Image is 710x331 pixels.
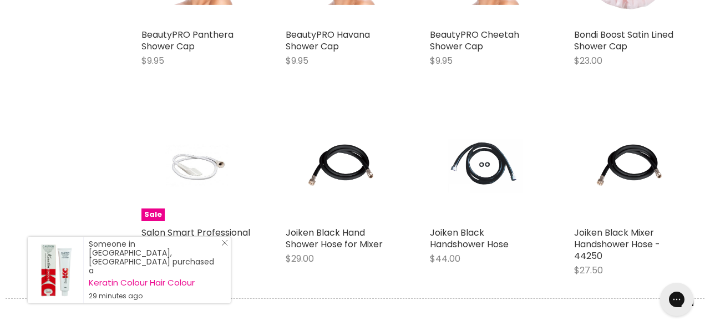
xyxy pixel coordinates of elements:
[141,226,250,251] a: Salon Smart Professional Shower Spray Hose
[286,28,370,53] a: BeautyPRO Havana Shower Cap
[574,226,660,262] a: Joiken Black Mixer Handshower Hose - 44250
[430,110,541,221] a: Joiken Black Handshower Hose
[574,54,602,67] span: $23.00
[141,208,165,221] span: Sale
[655,279,699,320] iframe: Gorgias live chat messenger
[286,252,314,265] span: $29.00
[286,110,397,221] a: Joiken Black Hand Shower Hose for Mixer
[574,28,673,53] a: Bondi Boost Satin Lined Shower Cap
[430,226,509,251] a: Joiken Black Handshower Hose
[217,240,228,251] a: Close Notification
[430,252,460,265] span: $44.00
[141,54,164,67] span: $9.95
[286,226,383,251] a: Joiken Black Hand Shower Hose for Mixer
[89,292,220,301] small: 29 minutes ago
[286,54,308,67] span: $9.95
[221,240,228,246] svg: Close Icon
[574,110,685,221] a: Joiken Black Mixer Handshower Hose - 44250
[448,110,522,221] img: Joiken Black Handshower Hose
[141,28,234,53] a: BeautyPRO Panthera Shower Cap
[28,237,83,303] a: Visit product page
[89,240,220,301] div: Someone in [GEOGRAPHIC_DATA], [GEOGRAPHIC_DATA] purchased a
[430,54,453,67] span: $9.95
[574,264,603,277] span: $27.50
[141,110,252,221] a: Salon Smart Professional Shower Spray HoseSale
[574,129,685,202] img: Joiken Black Mixer Handshower Hose - 44250
[89,278,220,287] a: Keratin Colour Hair Colour
[286,129,397,202] img: Joiken Black Hand Shower Hose for Mixer
[430,28,519,53] a: BeautyPRO Cheetah Shower Cap
[160,110,234,221] img: Salon Smart Professional Shower Spray Hose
